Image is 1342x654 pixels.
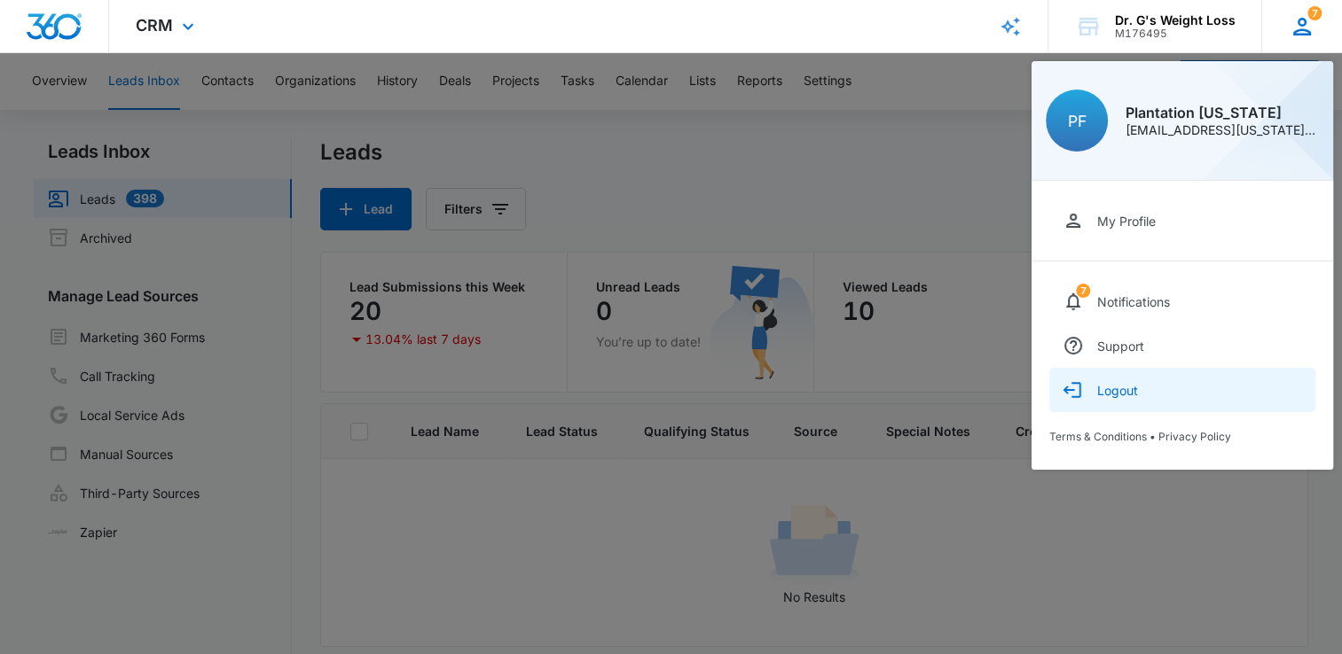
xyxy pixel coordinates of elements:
div: Notifications [1097,294,1170,309]
div: [EMAIL_ADDRESS][US_STATE][DOMAIN_NAME] [1126,124,1319,136]
a: notifications countNotifications [1049,279,1315,323]
div: Support [1097,339,1144,354]
div: My Profile [1097,214,1156,229]
a: Privacy Policy [1158,430,1231,443]
div: account id [1115,27,1236,40]
div: Plantation [US_STATE] [1126,105,1319,120]
button: Logout [1049,368,1315,412]
div: notifications count [1307,6,1322,20]
div: notifications count [1076,284,1090,298]
a: Terms & Conditions [1049,430,1147,443]
a: Support [1049,323,1315,368]
a: My Profile [1049,199,1315,243]
div: account name [1115,13,1236,27]
div: • [1049,430,1315,443]
div: Logout [1097,383,1138,398]
span: PF [1068,112,1087,130]
span: 7 [1307,6,1322,20]
span: CRM [136,16,173,35]
span: 7 [1076,284,1090,298]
